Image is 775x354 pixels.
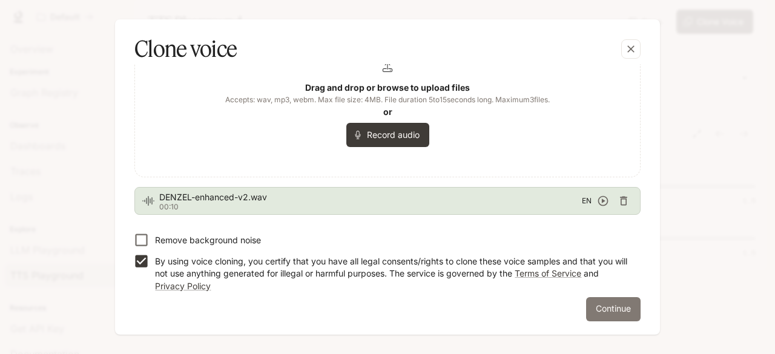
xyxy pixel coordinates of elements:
p: 00:10 [159,203,582,211]
button: Continue [586,297,641,321]
b: Drag and drop or browse to upload files [305,82,470,93]
span: EN [582,195,592,207]
b: or [383,107,392,117]
a: Terms of Service [515,268,581,278]
p: Remove background noise [155,234,261,246]
span: DENZEL-enhanced-v2.wav [159,191,582,203]
a: Privacy Policy [155,281,211,291]
button: Record audio [346,123,429,147]
p: By using voice cloning, you certify that you have all legal consents/rights to clone these voice ... [155,255,631,292]
span: Accepts: wav, mp3, webm. Max file size: 4MB. File duration 5 to 15 seconds long. Maximum 3 files. [225,94,550,106]
h5: Clone voice [134,34,237,64]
